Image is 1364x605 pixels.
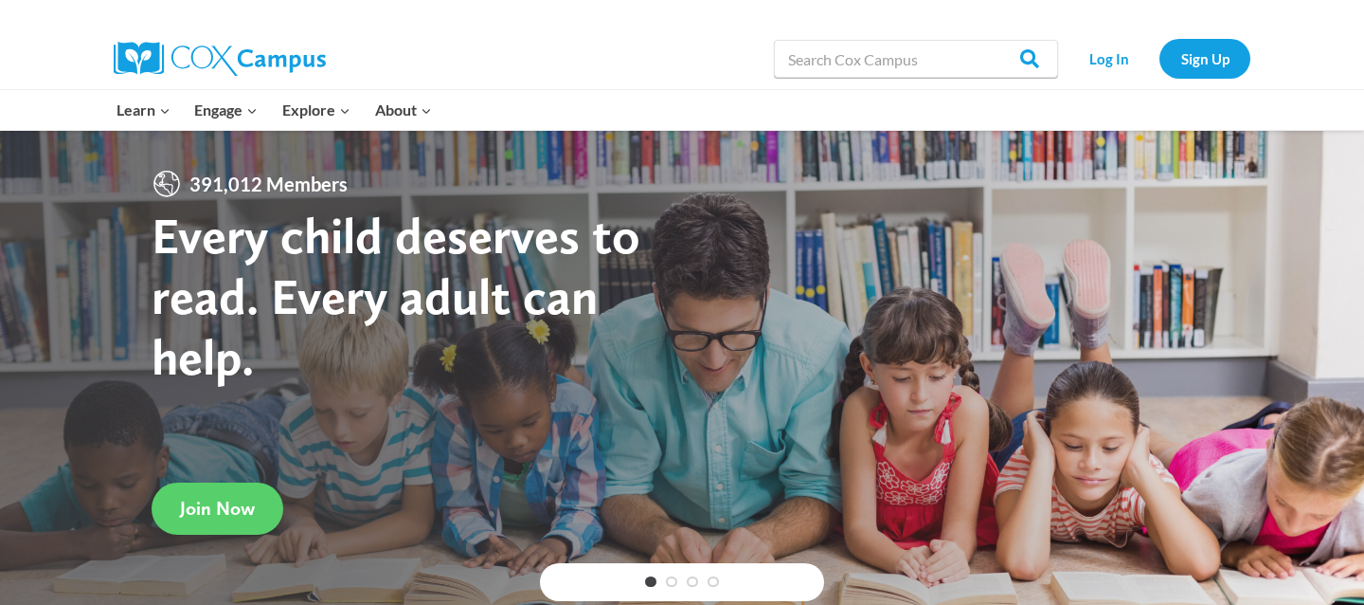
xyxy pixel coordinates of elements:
[194,98,258,122] span: Engage
[687,577,698,588] a: 3
[182,169,355,199] span: 391,012 Members
[666,577,677,588] a: 2
[645,577,656,588] a: 1
[180,497,255,520] span: Join Now
[1159,39,1250,78] a: Sign Up
[152,205,640,386] strong: Every child deserves to read. Every adult can help.
[1068,39,1250,78] nav: Secondary Navigation
[774,40,1058,78] input: Search Cox Campus
[708,577,719,588] a: 4
[152,483,283,535] a: Join Now
[1068,39,1150,78] a: Log In
[282,98,350,122] span: Explore
[114,42,326,76] img: Cox Campus
[104,90,443,130] nav: Primary Navigation
[117,98,170,122] span: Learn
[375,98,432,122] span: About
